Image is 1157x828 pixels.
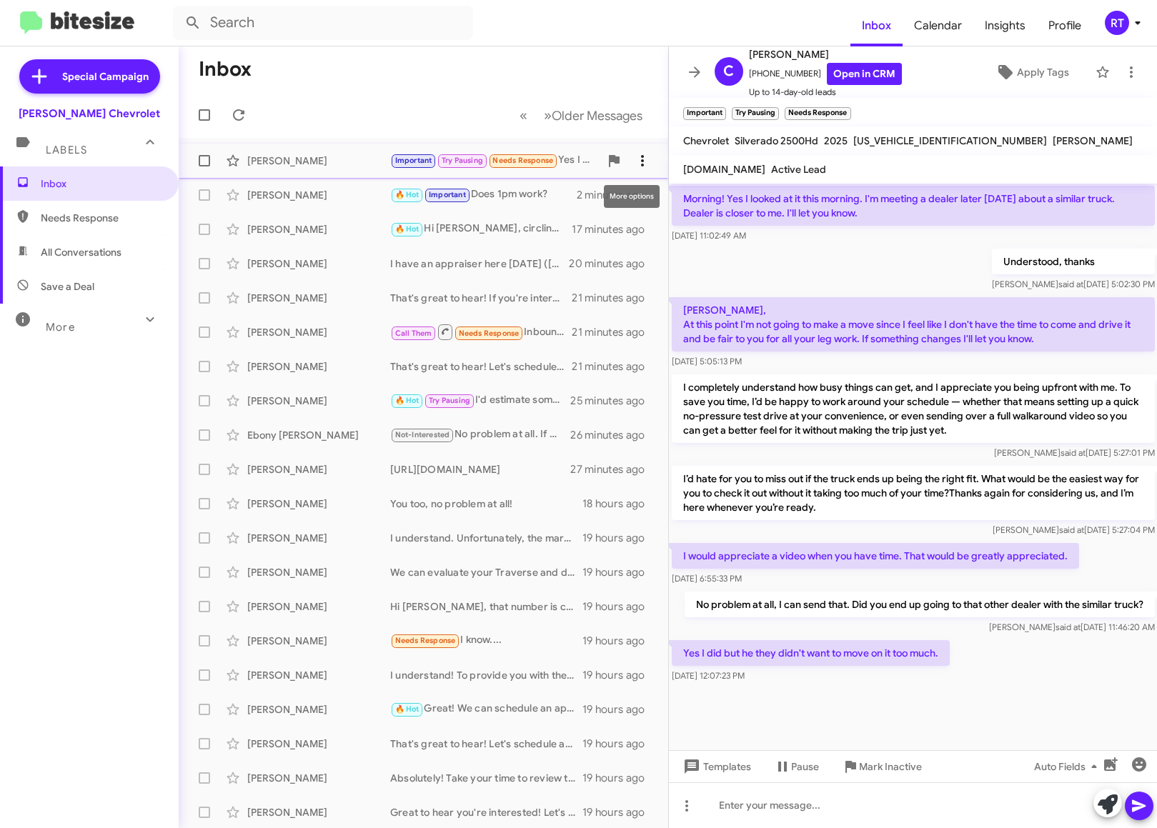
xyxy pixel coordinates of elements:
[390,186,577,203] div: Does 1pm work?
[572,291,656,305] div: 21 minutes ago
[1023,754,1114,779] button: Auto Fields
[247,565,390,579] div: [PERSON_NAME]
[41,211,162,225] span: Needs Response
[247,188,390,202] div: [PERSON_NAME]
[1060,447,1085,458] span: said at
[395,636,456,645] span: Needs Response
[684,592,1154,617] p: No problem at all, I can send that. Did you end up going to that other dealer with the similar tr...
[672,543,1079,569] p: I would appreciate a video when you have time. That would be greatly appreciated.
[973,5,1037,46] a: Insights
[247,668,390,682] div: [PERSON_NAME]
[395,156,432,165] span: Important
[577,188,657,202] div: 2 minutes ago
[859,754,922,779] span: Mark Inactive
[582,702,657,717] div: 19 hours ago
[173,6,473,40] input: Search
[1105,11,1129,35] div: RT
[390,359,572,374] div: That's great to hear! Let's schedule an appointment to discuss the details and assess your Silver...
[442,156,483,165] span: Try Pausing
[582,599,657,614] div: 19 hours ago
[582,668,657,682] div: 19 hours ago
[582,497,657,511] div: 18 hours ago
[723,60,734,83] span: C
[395,190,419,199] span: 🔥 Hot
[19,106,160,121] div: [PERSON_NAME] Chevrolet
[582,565,657,579] div: 19 hours ago
[247,531,390,545] div: [PERSON_NAME]
[572,325,656,339] div: 21 minutes ago
[975,59,1088,85] button: Apply Tags
[1017,59,1069,85] span: Apply Tags
[247,256,390,271] div: [PERSON_NAME]
[604,185,660,208] div: More options
[572,359,656,374] div: 21 minutes ago
[1037,5,1093,46] a: Profile
[672,374,1155,443] p: I completely understand how busy things can get, and I appreciate you being upfront with me. To s...
[749,46,902,63] span: [PERSON_NAME]
[991,249,1154,274] p: Understood, thanks
[571,394,657,408] div: 25 minutes ago
[395,329,432,338] span: Call Them
[247,394,390,408] div: [PERSON_NAME]
[390,737,582,751] div: That's great to hear! Let's schedule an appointment for you to bring in your Mustang for us to ev...
[571,428,657,442] div: 26 minutes ago
[903,5,973,46] span: Calendar
[582,737,657,751] div: 19 hours ago
[247,805,390,819] div: [PERSON_NAME]
[512,101,651,130] nav: Page navigation example
[247,702,390,717] div: [PERSON_NAME]
[572,222,656,236] div: 17 minutes ago
[850,5,903,46] span: Inbox
[672,466,1155,520] p: I’d hate for you to miss out if the truck ends up being the right fit. What would be the easiest ...
[735,134,818,147] span: Silverado 2500Hd
[46,144,87,156] span: Labels
[544,106,552,124] span: »
[247,154,390,168] div: [PERSON_NAME]
[390,565,582,579] div: We can evaluate your Traverse and discuss its current value. Would you like to schedule an appoin...
[991,279,1154,289] span: [PERSON_NAME] [DATE] 5:02:30 PM
[669,754,763,779] button: Templates
[390,152,600,169] div: Yes I did but he they didn't want to move on it too much.
[571,256,657,271] div: 20 minutes ago
[672,670,745,681] span: [DATE] 12:07:23 PM
[41,279,94,294] span: Save a Deal
[492,156,553,165] span: Needs Response
[62,69,149,84] span: Special Campaign
[390,599,582,614] div: Hi [PERSON_NAME], that number is closer to what we would end up retailing it for. Thanks for gett...
[830,754,933,779] button: Mark Inactive
[390,427,571,443] div: No problem at all. If we can help with anything in the future, please let us know!
[785,107,850,120] small: Needs Response
[824,134,848,147] span: 2025
[582,805,657,819] div: 19 hours ago
[552,108,642,124] span: Older Messages
[511,101,536,130] button: Previous
[390,221,572,237] div: Hi [PERSON_NAME], circling back with you on the Silverado. Are you only looking for white exterior?
[395,704,419,714] span: 🔥 Hot
[390,497,582,511] div: You too, no problem at all!
[395,396,419,405] span: 🔥 Hot
[247,634,390,648] div: [PERSON_NAME]
[1034,754,1103,779] span: Auto Fields
[390,291,572,305] div: That's great to hear! If you're interested, I can set up an appointment for a free appraisal. Whe...
[19,59,160,94] a: Special Campaign
[247,359,390,374] div: [PERSON_NAME]
[520,106,527,124] span: «
[429,190,466,199] span: Important
[390,256,571,271] div: I have an appraiser here [DATE] ([DATE]), that work?
[680,754,751,779] span: Templates
[1093,11,1141,35] button: RT
[988,622,1154,632] span: [PERSON_NAME] [DATE] 11:46:20 AM
[247,222,390,236] div: [PERSON_NAME]
[683,134,729,147] span: Chevrolet
[41,245,121,259] span: All Conversations
[1058,524,1083,535] span: said at
[390,323,572,341] div: Inbound Call
[791,754,819,779] span: Pause
[247,291,390,305] div: [PERSON_NAME]
[672,297,1155,351] p: [PERSON_NAME], At this point I'm not going to make a move since I feel like I don't have the time...
[582,634,657,648] div: 19 hours ago
[247,497,390,511] div: [PERSON_NAME]
[763,754,830,779] button: Pause
[390,805,582,819] div: Great to hear you're interested! Let's set up an appointment to discuss the details and get you a...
